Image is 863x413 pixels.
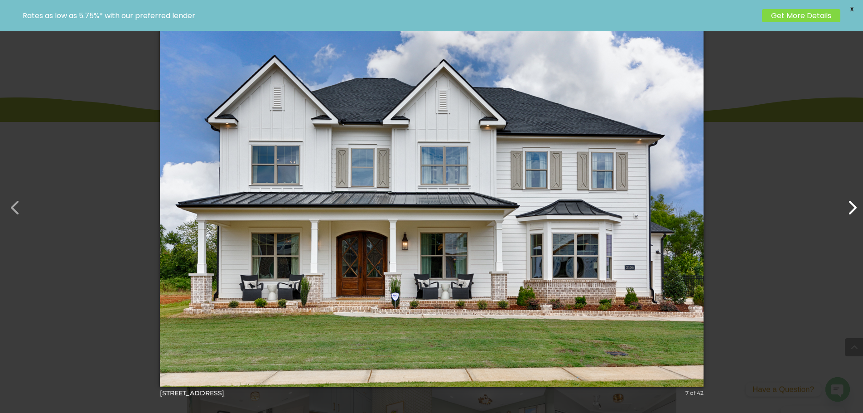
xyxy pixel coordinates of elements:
[160,389,704,397] div: [STREET_ADDRESS]
[160,8,704,405] img: hays farm homes
[845,2,858,16] span: X
[762,9,840,22] a: Get More Details
[23,11,757,20] p: Rates as low as 5.75%* with our preferred lender
[685,389,704,397] div: 7 of 42
[837,192,858,214] button: Next (Right arrow key)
